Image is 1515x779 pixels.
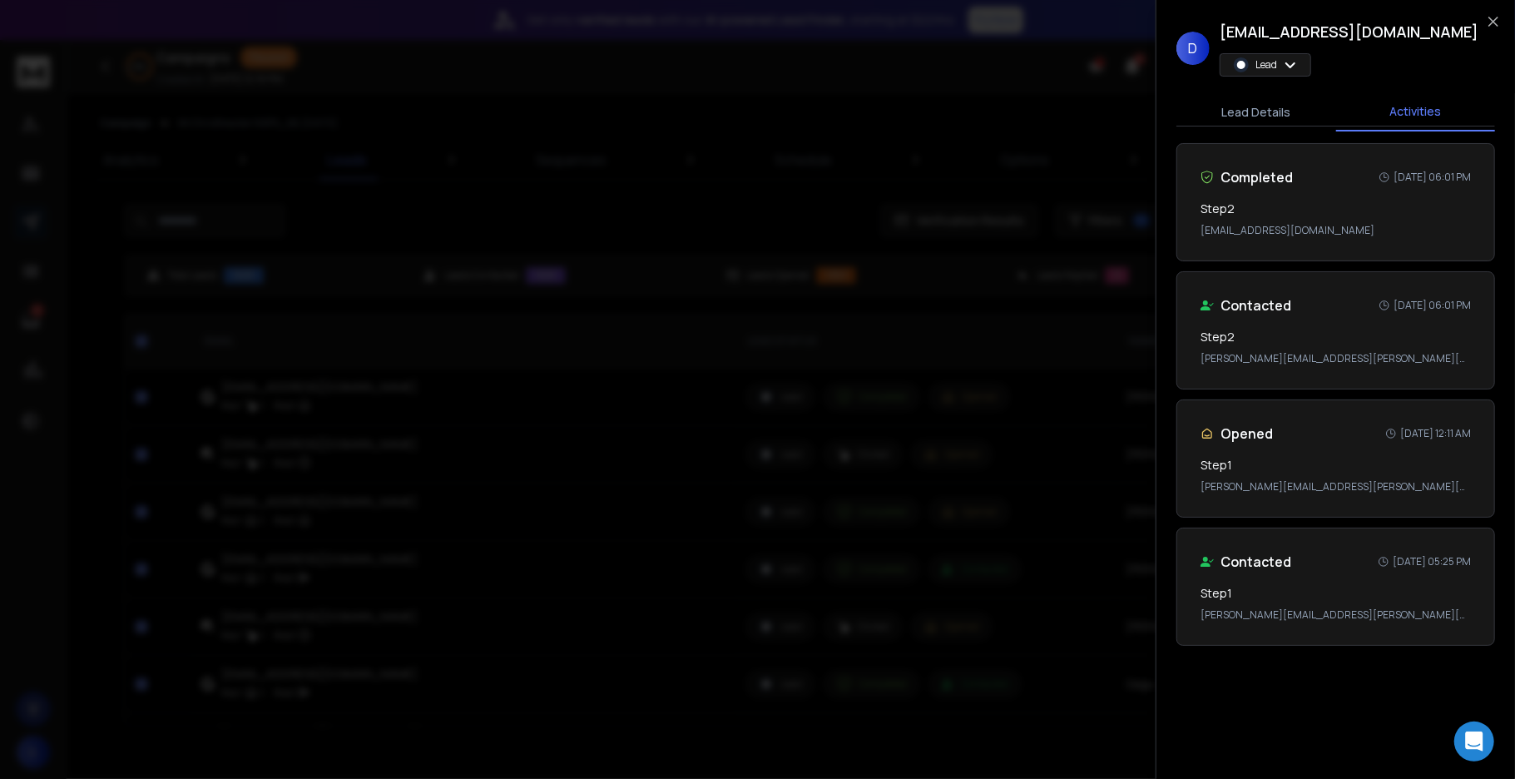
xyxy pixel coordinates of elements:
[1176,94,1336,131] button: Lead Details
[1176,32,1210,65] span: D
[1454,722,1494,762] div: Open Intercom Messenger
[1400,427,1471,440] p: [DATE] 12:11 AM
[1255,58,1277,72] p: Lead
[1394,299,1471,312] p: [DATE] 06:01 PM
[1201,585,1232,602] h3: Step 1
[1336,93,1496,131] button: Activities
[1201,552,1291,572] div: Contacted
[1201,329,1235,345] h3: Step 2
[1201,352,1471,365] p: [PERSON_NAME][EMAIL_ADDRESS][PERSON_NAME][DOMAIN_NAME]
[1201,480,1471,494] p: [PERSON_NAME][EMAIL_ADDRESS][PERSON_NAME][DOMAIN_NAME]
[1394,171,1471,184] p: [DATE] 06:01 PM
[1201,608,1471,622] p: [PERSON_NAME][EMAIL_ADDRESS][PERSON_NAME][DOMAIN_NAME]
[1201,167,1293,187] div: Completed
[1201,457,1232,474] h3: Step 1
[1201,224,1471,237] p: [EMAIL_ADDRESS][DOMAIN_NAME]
[1201,295,1291,315] div: Contacted
[1201,201,1235,217] h3: Step 2
[1201,424,1273,444] div: Opened
[1220,20,1478,43] h1: [EMAIL_ADDRESS][DOMAIN_NAME]
[1393,555,1471,568] p: [DATE] 05:25 PM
